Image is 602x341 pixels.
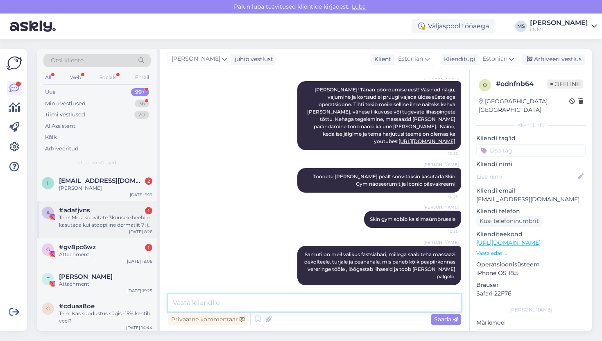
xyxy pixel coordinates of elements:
div: Klienditugi [441,55,475,64]
span: 10:30 [428,193,459,199]
span: Samuti on meil valikus fastsiahari, millega saab teha massaazi dekolteele, turjale ja peanahale, ... [304,251,457,280]
span: 10:30 [428,228,459,234]
div: Kõik [45,133,57,141]
p: Kliendi email [476,186,586,195]
div: Küsi telefoninumbrit [476,216,542,227]
span: Estonian [398,55,423,64]
div: [PERSON_NAME] [530,20,588,26]
div: # odnfnb64 [496,79,547,89]
span: [PERSON_NAME] [423,239,459,246]
div: juhib vestlust [231,55,273,64]
span: Offline [547,80,583,89]
span: Luba [349,3,368,10]
span: #adafjvns [59,207,90,214]
div: Attachment [59,251,152,258]
p: Safari 22F76 [476,289,586,298]
div: 1 [145,244,152,251]
span: [PERSON_NAME]! Tänan pöördumise eest! Väsinud nägu, vajumine ja kortsud ei pruugi vajada üldse sü... [307,86,457,144]
span: g [46,246,50,252]
div: [GEOGRAPHIC_DATA], [GEOGRAPHIC_DATA] [479,97,569,114]
span: [PERSON_NAME] [423,204,459,210]
div: Arhiveeri vestlus [522,54,585,65]
span: Terese Mårtensson [59,273,113,280]
span: o [483,82,487,88]
div: LUMI [530,26,588,33]
input: Lisa tag [476,144,586,157]
span: Skin gym sobib ka silmaümbrusele [370,216,455,222]
p: [EMAIL_ADDRESS][DOMAIN_NAME] [476,195,586,204]
div: [DATE] 14:44 [126,325,152,331]
span: 10:31 [428,286,459,292]
div: Minu vestlused [45,100,86,108]
p: Brauser [476,281,586,289]
div: [PERSON_NAME] [476,306,586,314]
div: Email [134,72,151,83]
a: [PERSON_NAME]LUMI [530,20,597,33]
div: Privaatne kommentaar [168,314,248,325]
div: All [43,72,53,83]
p: Kliendi telefon [476,207,586,216]
span: T [47,276,50,282]
div: Web [68,72,83,83]
span: a [46,209,50,216]
span: 10:30 [428,150,459,157]
span: Uued vestlused [78,159,116,166]
img: Askly Logo [7,55,22,71]
p: Klienditeekond [476,230,586,239]
div: Klient [371,55,391,64]
span: [PERSON_NAME] [172,55,220,64]
div: [DATE] 19:08 [127,258,152,264]
span: [PERSON_NAME] [423,161,459,168]
div: AI Assistent [45,122,75,130]
span: Otsi kliente [51,56,84,65]
p: Operatsioonisüsteem [476,260,586,269]
span: Toodete [PERSON_NAME] pealt soovitaksin kasutada Skin Gym näoseerumit ja Iconic päevakreemi [313,173,457,187]
div: [PERSON_NAME] [59,184,152,192]
div: Tere! Kas soodustus sügis -15% kehtib veel? [59,310,152,325]
span: #gv8pc6wz [59,243,96,251]
span: #cduaa8oe [59,302,95,310]
div: Tiimi vestlused [45,111,85,119]
div: 36 [135,100,149,108]
div: Attachment [59,280,152,288]
div: 20 [134,111,149,119]
span: Saada [434,316,458,323]
div: MS [515,20,527,32]
span: I [47,180,49,186]
p: Vaata edasi ... [476,250,586,257]
div: [DATE] 19:25 [127,288,152,294]
p: iPhone OS 18.5 [476,269,586,277]
div: Uus [45,88,56,96]
input: Lisa nimi [477,172,576,181]
p: Kliendi nimi [476,160,586,168]
a: [URL][DOMAIN_NAME] [398,138,455,144]
p: Kliendi tag'id [476,134,586,143]
div: 2 [145,177,152,185]
div: Arhiveeritud [45,145,79,153]
span: Estonian [482,55,507,64]
div: [DATE] 8:26 [129,229,152,235]
div: Kliendi info [476,122,586,129]
a: [URL][DOMAIN_NAME] [476,239,541,246]
span: Ireneosulli@gmail.com [59,177,144,184]
div: 1 [145,207,152,214]
div: Socials [98,72,118,83]
p: Märkmed [476,318,586,327]
div: [DATE] 9:19 [130,192,152,198]
div: Väljaspool tööaega [412,19,496,34]
div: 99+ [131,88,149,96]
div: Tere! Mida soovitate 3kuusele beebile kasutada kui atoopiline dermatiit ? :) kas Teie E-poes müüg... [59,214,152,229]
span: c [46,305,50,311]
